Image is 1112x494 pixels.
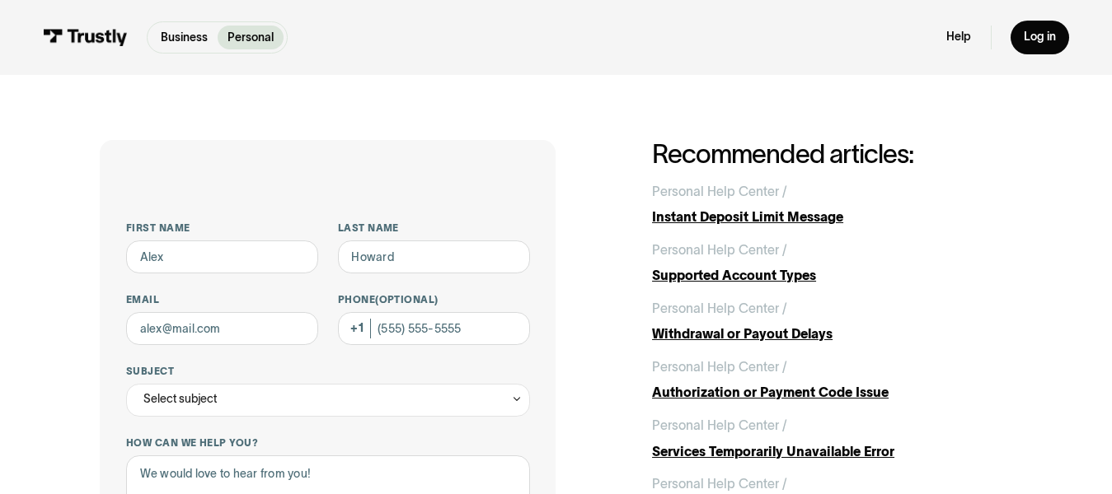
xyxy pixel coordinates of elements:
[652,324,1012,344] div: Withdrawal or Payout Delays
[126,240,318,273] input: Alex
[126,365,530,378] label: Subject
[43,29,128,47] img: Trustly Logo
[652,357,1012,403] a: Personal Help Center /Authorization or Payment Code Issue
[652,299,1012,344] a: Personal Help Center /Withdrawal or Payout Delays
[652,140,1012,169] h2: Recommended articles:
[338,221,530,235] label: Last name
[652,299,787,319] div: Personal Help Center /
[652,266,1012,286] div: Supported Account Types
[1011,21,1069,55] a: Log in
[1024,30,1056,44] div: Log in
[652,207,1012,227] div: Instant Deposit Limit Message
[652,474,787,494] div: Personal Help Center /
[375,294,439,305] span: (Optional)
[652,240,787,260] div: Personal Help Center /
[338,240,530,273] input: Howard
[228,29,274,46] p: Personal
[338,293,530,306] label: Phone
[652,442,1012,462] div: Services Temporarily Unavailable Error
[652,182,787,202] div: Personal Help Center /
[126,312,318,345] input: alex@mail.com
[652,357,787,377] div: Personal Help Center /
[652,240,1012,286] a: Personal Help Center /Supported Account Types
[143,389,217,409] div: Select subject
[151,26,218,49] a: Business
[652,416,1012,461] a: Personal Help Center /Services Temporarily Unavailable Error
[161,29,208,46] p: Business
[652,383,1012,403] div: Authorization or Payment Code Issue
[652,182,1012,227] a: Personal Help Center /Instant Deposit Limit Message
[126,221,318,235] label: First name
[126,436,530,450] label: How can we help you?
[338,312,530,345] input: (555) 555-5555
[126,293,318,306] label: Email
[218,26,284,49] a: Personal
[652,416,787,436] div: Personal Help Center /
[946,30,971,44] a: Help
